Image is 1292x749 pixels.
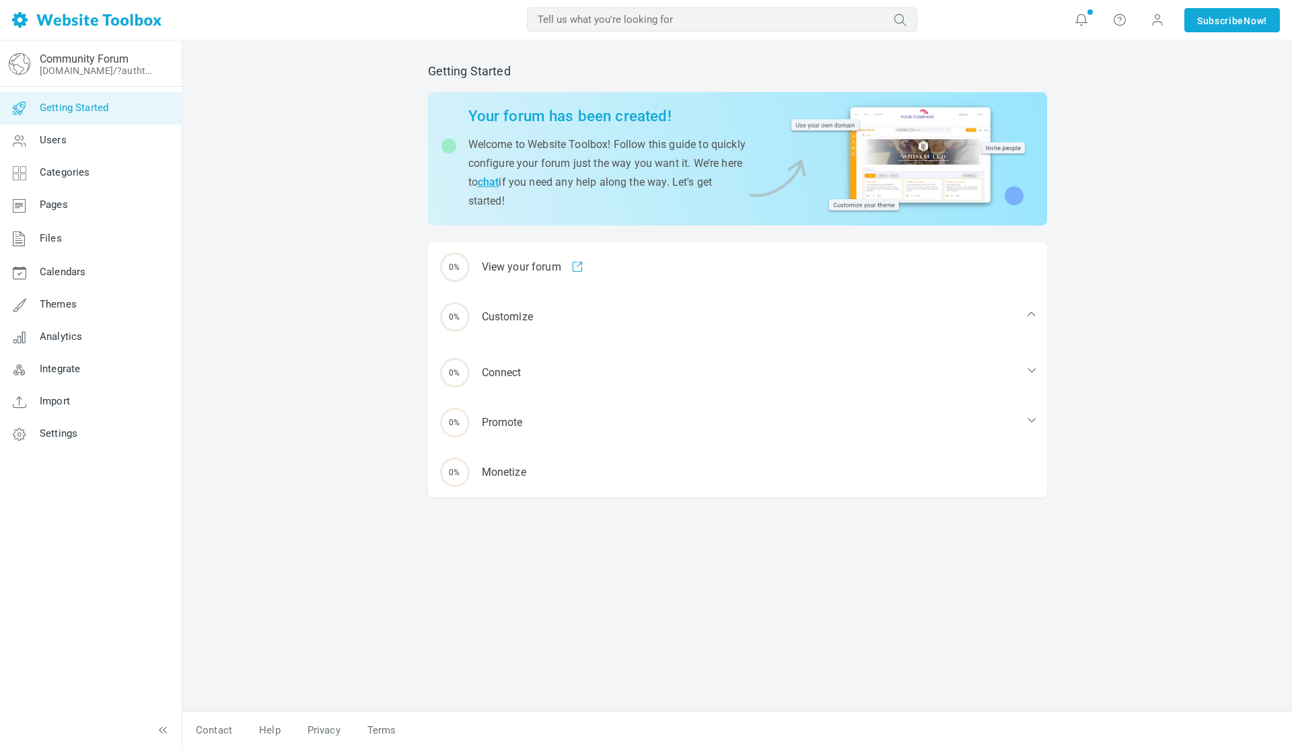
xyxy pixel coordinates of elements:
[428,348,1047,398] div: Connect
[40,65,157,76] a: [DOMAIN_NAME]/?authtoken=b9aa93dede865ebf782d36756a69eef0&rememberMe=1
[440,252,470,282] span: 0%
[468,107,746,125] h2: Your forum has been created!
[428,398,1047,448] div: Promote
[246,719,294,742] a: Help
[40,52,129,65] a: Community Forum
[294,719,354,742] a: Privacy
[40,395,70,407] span: Import
[1184,8,1280,32] a: SubscribeNow!
[40,266,85,278] span: Calendars
[428,64,1047,79] h2: Getting Started
[440,408,470,437] span: 0%
[428,292,1047,342] div: Customize
[40,363,80,375] span: Integrate
[428,242,1047,292] a: 0% View your forum
[468,135,746,211] p: Welcome to Website Toolbox! Follow this guide to quickly configure your forum just the way you wa...
[354,719,410,742] a: Terms
[478,176,499,188] a: chat
[440,358,470,388] span: 0%
[40,134,67,146] span: Users
[182,719,246,742] a: Contact
[40,102,108,114] span: Getting Started
[527,7,917,32] input: Tell us what you're looking for
[40,330,82,343] span: Analytics
[428,448,1047,497] div: Monetize
[40,298,77,310] span: Themes
[40,427,77,439] span: Settings
[1244,13,1267,28] span: Now!
[40,166,90,178] span: Categories
[428,448,1047,497] a: 0% Monetize
[440,458,470,487] span: 0%
[40,199,68,211] span: Pages
[40,232,62,244] span: Files
[428,242,1047,292] div: View your forum
[440,302,470,332] span: 0%
[9,53,30,75] img: globe-icon.png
